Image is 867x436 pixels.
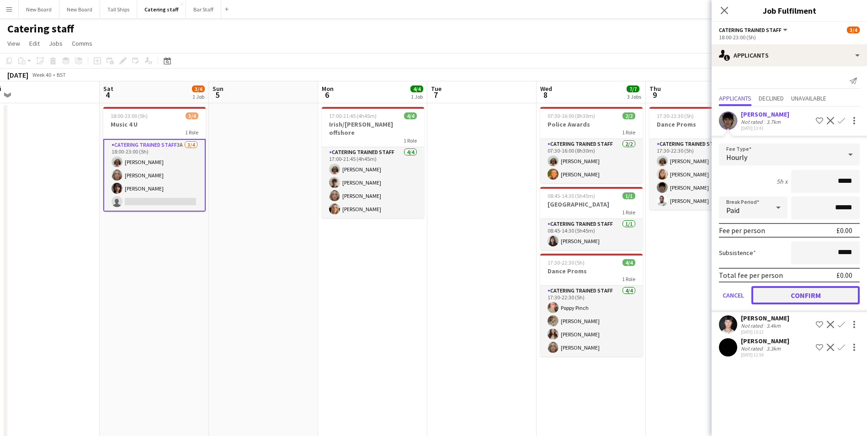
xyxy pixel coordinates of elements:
[30,71,53,78] span: Week 40
[649,85,661,93] span: Thu
[7,22,74,36] h1: Catering staff
[68,37,96,49] a: Comms
[72,39,92,48] span: Comms
[540,286,643,356] app-card-role: Catering trained staff4/417:30-22:30 (5h)Poppy Pinch[PERSON_NAME][PERSON_NAME][PERSON_NAME]
[649,107,752,210] app-job-card: 17:30-22:30 (5h)4/4Dance Proms1 RoleCatering trained staff4/417:30-22:30 (5h)[PERSON_NAME][PERSON...
[712,5,867,16] h3: Job Fulfilment
[777,177,787,186] div: 5h x
[411,93,423,100] div: 1 Job
[7,70,28,80] div: [DATE]
[622,209,635,216] span: 1 Role
[211,90,223,100] span: 5
[719,27,789,33] button: Catering trained staff
[540,85,552,93] span: Wed
[765,118,782,125] div: 3.7km
[622,259,635,266] span: 4/4
[192,85,205,92] span: 3/4
[719,249,756,257] label: Subsistence
[45,37,66,49] a: Jobs
[322,107,424,218] app-job-card: 17:00-21:45 (4h45m)4/4Irish/[PERSON_NAME] offshore1 RoleCatering trained staff4/417:00-21:45 (4h4...
[540,120,643,128] h3: Police Awards
[186,112,198,119] span: 3/4
[322,85,334,93] span: Mon
[741,125,789,131] div: [DATE] 13:41
[322,147,424,218] app-card-role: Catering trained staff4/417:00-21:45 (4h45m)[PERSON_NAME][PERSON_NAME][PERSON_NAME][PERSON_NAME]
[741,110,789,118] div: [PERSON_NAME]
[622,112,635,119] span: 2/2
[741,322,765,329] div: Not rated
[329,112,377,119] span: 17:00-21:45 (4h45m)
[719,271,783,280] div: Total fee per person
[540,254,643,356] app-job-card: 17:30-22:30 (5h)4/4Dance Proms1 RoleCatering trained staff4/417:30-22:30 (5h)Poppy Pinch[PERSON_N...
[103,139,206,212] app-card-role: Catering trained staff3A3/418:00-23:00 (5h)[PERSON_NAME][PERSON_NAME][PERSON_NAME]
[726,206,739,215] span: Paid
[103,85,113,93] span: Sat
[7,39,20,48] span: View
[320,90,334,100] span: 6
[726,153,747,162] span: Hourly
[719,95,751,101] span: Applicants
[548,112,595,119] span: 07:30-16:00 (8h30m)
[111,112,148,119] span: 18:00-23:00 (5h)
[741,345,765,352] div: Not rated
[649,139,752,210] app-card-role: Catering trained staff4/417:30-22:30 (5h)[PERSON_NAME][PERSON_NAME][PERSON_NAME][PERSON_NAME]
[100,0,137,18] button: Tall Ships
[751,286,860,304] button: Confirm
[57,71,66,78] div: BST
[719,34,860,41] div: 18:00-23:00 (5h)
[540,107,643,183] app-job-card: 07:30-16:00 (8h30m)2/2Police Awards1 RoleCatering trained staff2/207:30-16:00 (8h30m)[PERSON_NAME...
[540,187,643,250] app-job-card: 08:45-14:30 (5h45m)1/1[GEOGRAPHIC_DATA]1 RoleCatering trained staff1/108:45-14:30 (5h45m)[PERSON_...
[836,226,852,235] div: £0.00
[622,129,635,136] span: 1 Role
[404,137,417,144] span: 1 Role
[540,139,643,183] app-card-role: Catering trained staff2/207:30-16:00 (8h30m)[PERSON_NAME][PERSON_NAME]
[836,271,852,280] div: £0.00
[186,0,221,18] button: Bar Staff
[548,259,585,266] span: 17:30-22:30 (5h)
[103,120,206,128] h3: Music 4 U
[741,337,789,345] div: [PERSON_NAME]
[49,39,63,48] span: Jobs
[430,90,441,100] span: 7
[102,90,113,100] span: 4
[29,39,40,48] span: Edit
[657,112,694,119] span: 17:30-22:30 (5h)
[404,112,417,119] span: 4/4
[185,129,198,136] span: 1 Role
[627,93,641,100] div: 3 Jobs
[26,37,43,49] a: Edit
[791,95,826,101] span: Unavailable
[719,27,782,33] span: Catering trained staff
[540,200,643,208] h3: [GEOGRAPHIC_DATA]
[648,90,661,100] span: 9
[4,37,24,49] a: View
[19,0,59,18] button: New Board
[431,85,441,93] span: Tue
[741,118,765,125] div: Not rated
[847,27,860,33] span: 3/4
[765,345,782,352] div: 3.3km
[548,192,595,199] span: 08:45-14:30 (5h45m)
[759,95,784,101] span: Declined
[627,85,639,92] span: 7/7
[741,314,789,322] div: [PERSON_NAME]
[192,93,204,100] div: 1 Job
[213,85,223,93] span: Sun
[322,120,424,137] h3: Irish/[PERSON_NAME] offshore
[741,352,789,358] div: [DATE] 11:54
[137,0,186,18] button: Catering staff
[719,286,748,304] button: Cancel
[765,322,782,329] div: 3.4km
[712,44,867,66] div: Applicants
[622,276,635,282] span: 1 Role
[540,219,643,250] app-card-role: Catering trained staff1/108:45-14:30 (5h45m)[PERSON_NAME]
[649,120,752,128] h3: Dance Proms
[410,85,423,92] span: 4/4
[622,192,635,199] span: 1/1
[741,329,789,335] div: [DATE] 15:12
[103,107,206,212] app-job-card: 18:00-23:00 (5h)3/4Music 4 U1 RoleCatering trained staff3A3/418:00-23:00 (5h)[PERSON_NAME][PERSON...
